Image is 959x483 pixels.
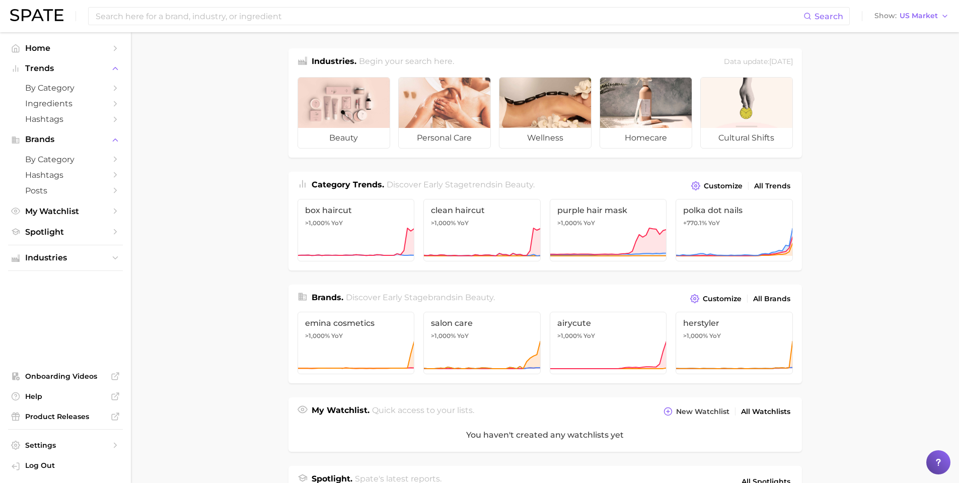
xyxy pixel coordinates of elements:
span: >1,000% [683,332,708,339]
a: Help [8,389,123,404]
a: salon care>1,000% YoY [423,312,541,374]
span: YoY [708,219,720,227]
span: >1,000% [557,332,582,339]
button: ShowUS Market [872,10,951,23]
a: polka dot nails+770.1% YoY [676,199,793,261]
h2: Quick access to your lists. [372,404,474,419]
a: homecare [600,77,692,149]
span: >1,000% [431,219,456,227]
span: Help [25,392,106,401]
a: Ingredients [8,96,123,111]
span: Log Out [25,461,115,470]
button: Customize [688,292,744,306]
span: beauty [298,128,390,148]
span: beauty [465,293,493,302]
h2: Begin your search here. [359,55,454,69]
span: polka dot nails [683,205,785,215]
button: Brands [8,132,123,147]
input: Search here for a brand, industry, or ingredient [95,8,803,25]
h1: Industries. [312,55,356,69]
span: >1,000% [305,219,330,227]
span: beauty [505,180,533,189]
a: Log out. Currently logged in with e-mail savanna.galloway@iff.com. [8,458,123,475]
span: clean haircut [431,205,533,215]
span: Hashtags [25,170,106,180]
button: Customize [689,179,745,193]
span: YoY [331,219,343,227]
a: herstyler>1,000% YoY [676,312,793,374]
span: airycute [557,318,659,328]
span: salon care [431,318,533,328]
a: Hashtags [8,111,123,127]
img: SPATE [10,9,63,21]
div: Data update: [DATE] [724,55,793,69]
span: All Brands [753,295,790,303]
span: personal care [399,128,490,148]
span: Show [874,13,897,19]
span: Home [25,43,106,53]
span: All Watchlists [741,407,790,416]
button: Industries [8,250,123,265]
span: wellness [499,128,591,148]
span: YoY [457,219,469,227]
span: Industries [25,253,106,262]
a: personal care [398,77,491,149]
a: Home [8,40,123,56]
span: Brands . [312,293,343,302]
a: Onboarding Videos [8,369,123,384]
span: Category Trends . [312,180,384,189]
a: purple hair mask>1,000% YoY [550,199,667,261]
span: My Watchlist [25,206,106,216]
span: Brands [25,135,106,144]
span: Settings [25,441,106,450]
a: Spotlight [8,224,123,240]
span: Trends [25,64,106,73]
span: Spotlight [25,227,106,237]
span: by Category [25,155,106,164]
span: YoY [583,219,595,227]
span: Hashtags [25,114,106,124]
a: airycute>1,000% YoY [550,312,667,374]
a: All Watchlists [739,405,793,419]
span: Customize [704,182,743,190]
span: purple hair mask [557,205,659,215]
a: beauty [298,77,390,149]
span: homecare [600,128,692,148]
span: Onboarding Videos [25,372,106,381]
span: herstyler [683,318,785,328]
span: cultural shifts [701,128,792,148]
a: Product Releases [8,409,123,424]
a: Hashtags [8,167,123,183]
a: box haircut>1,000% YoY [298,199,415,261]
span: Discover Early Stage brands in . [346,293,495,302]
a: by Category [8,80,123,96]
button: New Watchlist [661,404,731,419]
span: Posts [25,186,106,195]
a: All Trends [752,179,793,193]
span: Ingredients [25,99,106,108]
a: Posts [8,183,123,198]
span: Customize [703,295,742,303]
a: My Watchlist [8,203,123,219]
span: by Category [25,83,106,93]
span: YoY [331,332,343,340]
span: box haircut [305,205,407,215]
span: Discover Early Stage trends in . [387,180,535,189]
span: Product Releases [25,412,106,421]
span: YoY [583,332,595,340]
span: Search [815,12,843,21]
span: New Watchlist [676,407,729,416]
a: by Category [8,152,123,167]
span: >1,000% [431,332,456,339]
span: >1,000% [305,332,330,339]
span: emina cosmetics [305,318,407,328]
span: YoY [457,332,469,340]
span: +770.1% [683,219,707,227]
a: emina cosmetics>1,000% YoY [298,312,415,374]
a: cultural shifts [700,77,793,149]
a: wellness [499,77,592,149]
span: US Market [900,13,938,19]
a: All Brands [751,292,793,306]
a: Settings [8,438,123,453]
h1: My Watchlist. [312,404,370,419]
